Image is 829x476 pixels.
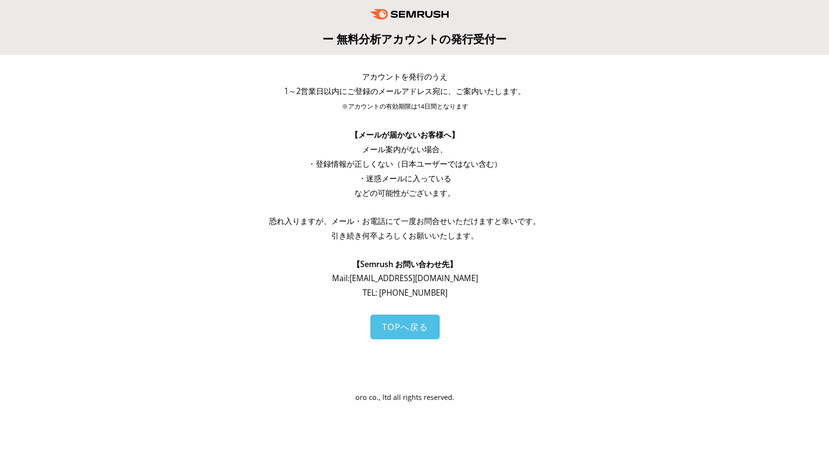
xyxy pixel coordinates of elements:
[308,159,502,169] span: ・登録情報が正しくない（日本ユーザーではない含む）
[363,287,447,298] span: TEL: [PHONE_NUMBER]
[362,144,447,155] span: メール案内がない場合、
[342,102,468,111] span: ※アカウントの有効期限は14日間となります
[269,216,541,226] span: 恐れ入りますが、メール・お電話にて一度お問合せいただけますと幸いです。
[358,173,451,184] span: ・迷惑メールに入っている
[382,321,428,333] span: TOPへ戻る
[322,31,507,47] span: ー 無料分析アカウントの発行受付ー
[370,315,440,339] a: TOPへ戻る
[362,71,447,82] span: アカウントを発行のうえ
[354,188,455,198] span: などの可能性がございます。
[352,259,457,270] span: 【Semrush お問い合わせ先】
[284,86,526,96] span: 1～2営業日以内にご登録のメールアドレス宛に、ご案内いたします。
[332,273,478,284] span: Mail: [EMAIL_ADDRESS][DOMAIN_NAME]
[331,230,478,241] span: 引き続き何卒よろしくお願いいたします。
[355,393,454,402] span: oro co., ltd all rights reserved.
[351,129,459,140] span: 【メールが届かないお客様へ】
